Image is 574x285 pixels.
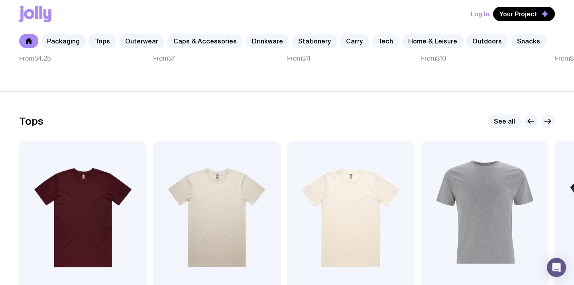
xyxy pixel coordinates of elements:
a: Carry [340,34,369,48]
a: Stationery [292,34,337,48]
h2: Tops [19,115,43,127]
a: Tech [372,34,399,48]
span: $11 [302,54,311,63]
span: $4.25 [34,54,51,63]
a: Custom MailerFrom$11 [287,40,415,69]
a: See all [488,114,521,128]
a: Custom Kraft MailerFrom$10 [421,40,548,69]
span: From [421,55,446,63]
a: Kraft Mailer with StickerFrom$7 [153,40,281,69]
span: Your Project [499,10,537,18]
a: Outerwear [119,34,165,48]
button: Log In [471,7,489,21]
span: From [153,55,175,63]
a: Home & Leisure [402,34,464,48]
span: $7 [168,54,175,63]
span: $10 [436,54,446,63]
a: Tops [88,34,116,48]
a: Caps & Accessories [167,34,243,48]
span: From [19,55,51,63]
span: From [287,55,311,63]
a: Snacks [511,34,546,48]
a: Drinkware [246,34,289,48]
a: Outdoors [466,34,508,48]
div: Open Intercom Messenger [547,258,566,277]
a: Packaging [41,34,86,48]
button: Your Project [493,7,555,21]
a: Kraft MailerFrom$4.25 [19,40,147,69]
